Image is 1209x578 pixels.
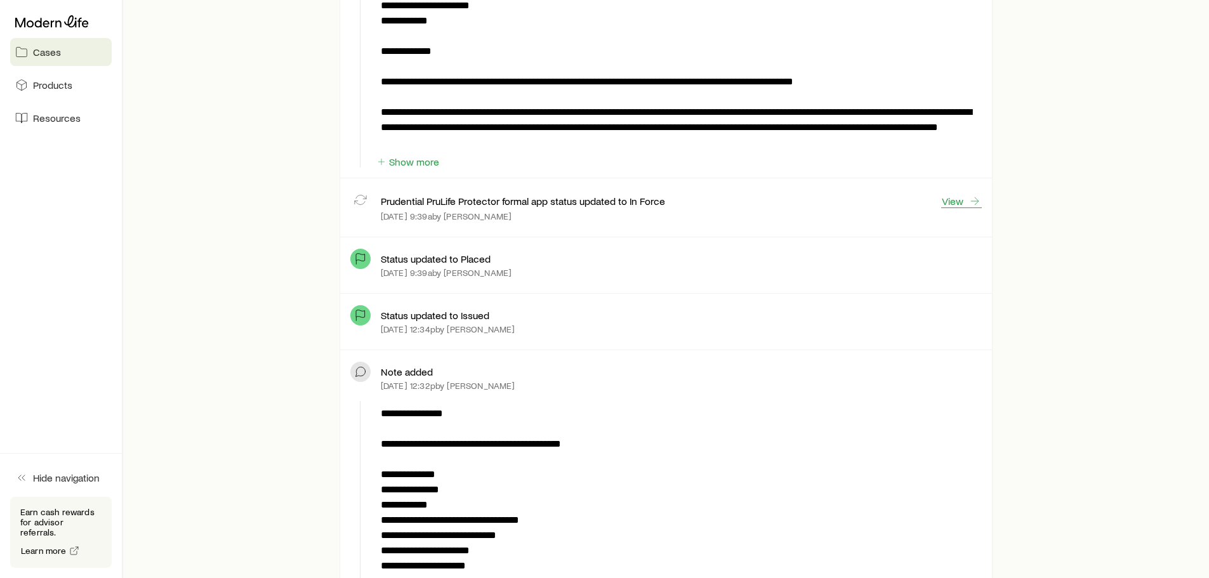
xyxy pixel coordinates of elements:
[10,104,112,132] a: Resources
[381,309,489,322] p: Status updated to Issued
[33,471,100,484] span: Hide navigation
[33,112,81,124] span: Resources
[381,195,665,207] p: Prudential PruLife Protector formal app status updated to In Force
[381,381,515,391] p: [DATE] 12:32p by [PERSON_NAME]
[10,38,112,66] a: Cases
[381,253,491,265] p: Status updated to Placed
[381,211,512,221] p: [DATE] 9:39a by [PERSON_NAME]
[941,194,982,208] a: View
[33,46,61,58] span: Cases
[381,365,433,378] p: Note added
[33,79,72,91] span: Products
[10,497,112,568] div: Earn cash rewards for advisor referrals.Learn more
[381,268,512,278] p: [DATE] 9:39a by [PERSON_NAME]
[10,71,112,99] a: Products
[20,507,102,537] p: Earn cash rewards for advisor referrals.
[376,156,440,168] button: Show more
[10,464,112,492] button: Hide navigation
[21,546,67,555] span: Learn more
[381,324,515,334] p: [DATE] 12:34p by [PERSON_NAME]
